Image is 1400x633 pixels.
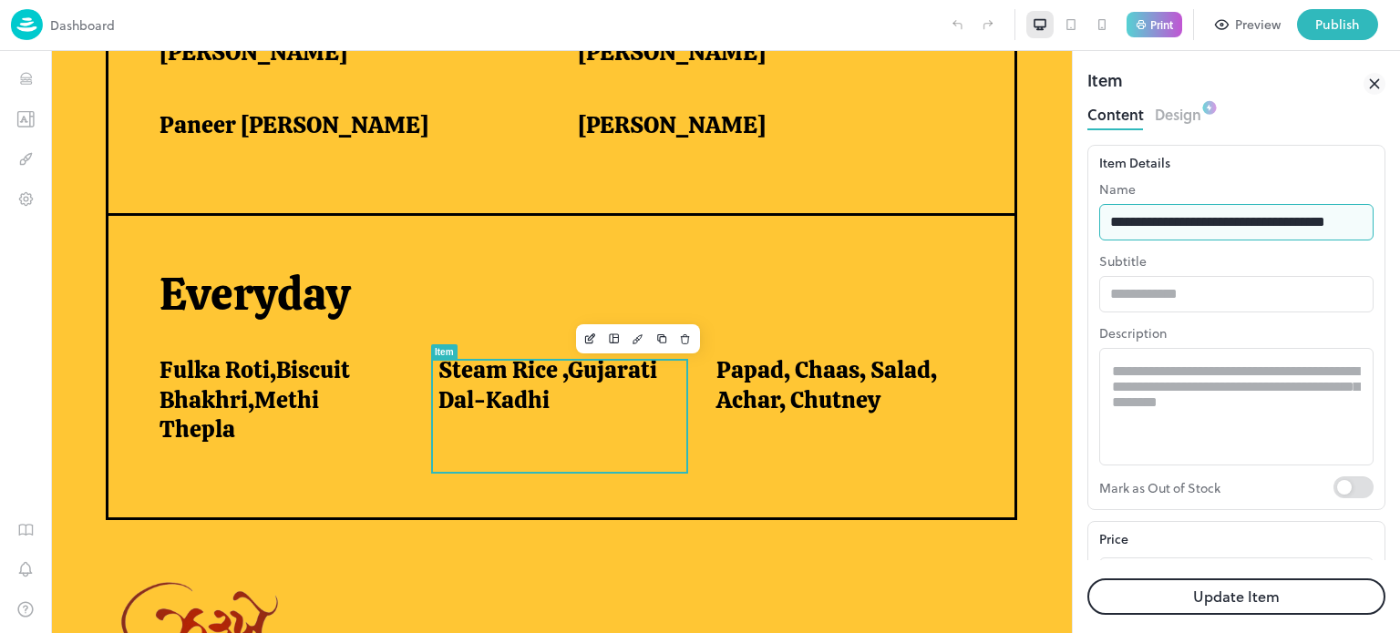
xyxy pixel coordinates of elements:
[1155,100,1201,125] button: Design
[551,276,575,300] button: Layout
[1297,9,1378,40] button: Publish
[50,15,115,35] p: Dashboard
[942,9,973,40] label: Undo (Ctrl + Z)
[1099,476,1333,498] p: Mark as Out of Stock
[973,9,1004,40] label: Redo (Ctrl + Y)
[1087,578,1385,615] button: Update Item
[528,276,551,300] button: Edit
[575,276,599,300] button: Design
[1099,323,1374,342] p: Description
[1315,15,1360,35] div: Publish
[599,276,623,300] button: Duplicate
[55,513,261,633] img: 17176603790935aougypbbjw.PNG%3Ft%3D1717660372586
[1099,179,1374,199] p: Name
[384,296,403,306] div: Item
[108,216,922,271] p: Everyday
[1099,251,1374,271] p: Subtitle
[1150,19,1173,30] p: Print
[1087,67,1123,100] div: Item
[108,304,343,393] span: Fulka Roti,Biscuit Bhakhri,Methi Thepla
[108,59,377,89] span: Paneer [PERSON_NAME]
[11,9,43,40] img: logo-86c26b7e.jpg
[1087,100,1144,125] button: Content
[1205,9,1292,40] button: Preview
[1235,15,1281,35] div: Preview
[665,304,900,363] span: Papad, Chaas, Salad, Achar, Chutney
[1099,153,1374,172] div: Item Details
[623,276,646,300] button: Delete
[1099,529,1128,548] p: Price
[527,59,715,89] span: [PERSON_NAME]
[387,304,622,363] span: Steam Rice ,Gujarati Dal-Kadhi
